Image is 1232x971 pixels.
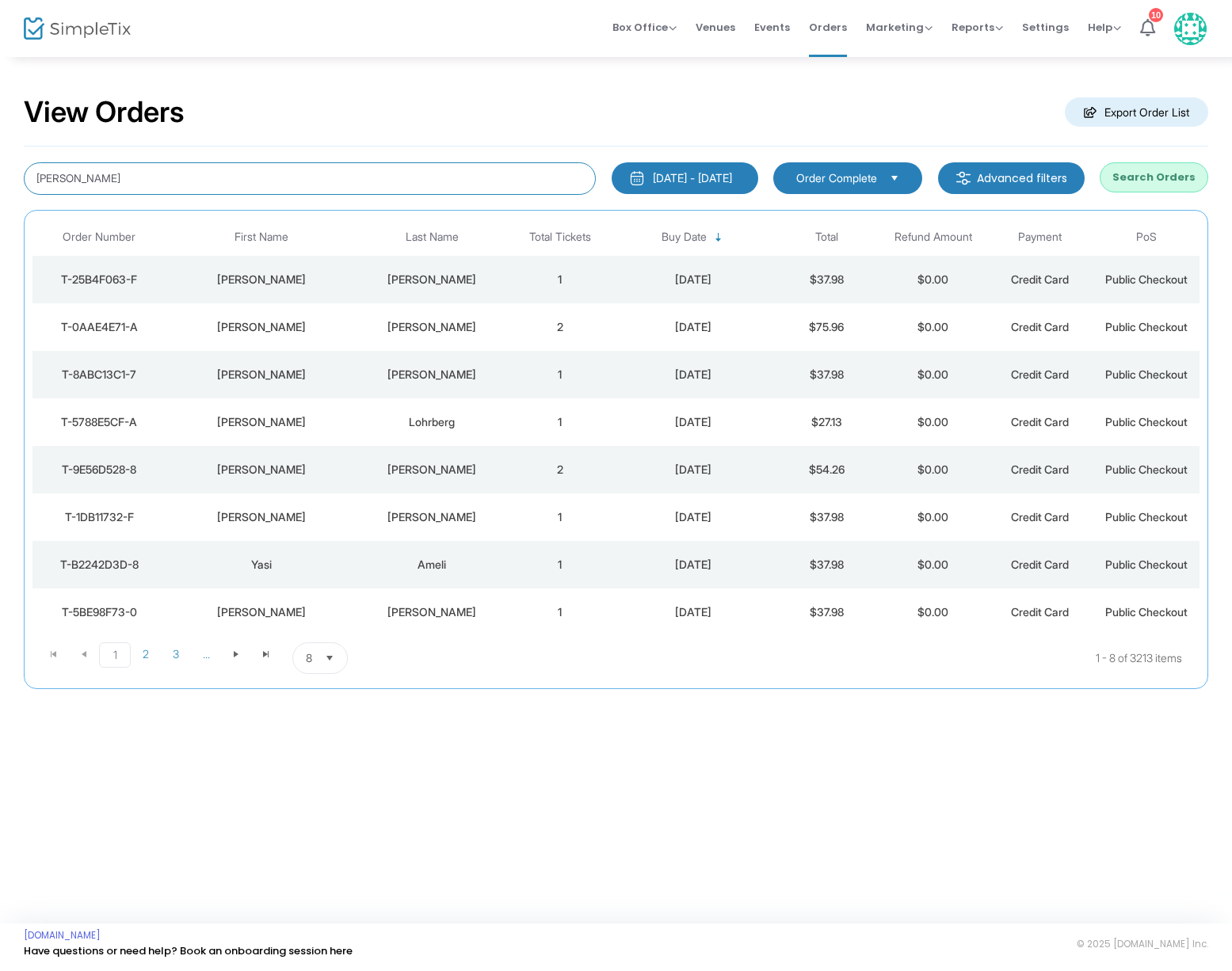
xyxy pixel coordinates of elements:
[879,398,986,446] td: $0.00
[170,272,353,287] div: Helen
[617,557,769,573] div: 8/18/2025
[1105,320,1188,333] span: Public Checkout
[955,170,971,186] img: filter
[866,20,933,35] span: Marketing
[99,642,131,668] span: Page 1
[170,509,353,525] div: Bradley
[1065,97,1208,127] m-button: Export Order List
[361,604,502,620] div: Lewin
[879,256,986,303] td: $0.00
[879,351,986,398] td: $0.00
[754,7,790,48] span: Events
[221,642,251,666] span: Go to the next page
[170,604,353,620] div: Devra
[1011,367,1069,381] span: Credit Card
[170,319,353,335] div: Marie
[306,650,312,666] span: 8
[796,170,877,186] span: Order Complete
[361,272,502,287] div: Riddle
[629,170,645,186] img: monthly
[260,648,273,661] span: Go to the last page
[1011,272,1069,286] span: Credit Card
[36,272,162,287] div: T-25B4F063-F
[507,398,614,446] td: 1
[361,367,502,383] div: Christensen
[36,462,162,478] div: T-9E56D528-8
[251,642,281,666] span: Go to the last page
[24,162,596,195] input: Search by name, email, phone, order number, ip address, or last 4 digits of card
[773,493,880,541] td: $37.98
[1011,320,1069,333] span: Credit Card
[1105,510,1188,524] span: Public Checkout
[36,414,162,430] div: T-5788E5CF-A
[1011,510,1069,524] span: Credit Card
[612,20,677,35] span: Box Office
[507,446,614,493] td: 2
[617,462,769,478] div: 8/19/2025
[361,319,502,335] div: Peterson
[1011,415,1069,428] span: Credit Card
[24,943,353,958] a: Have questions or need help? Book an onboarding session here
[773,351,880,398] td: $37.98
[938,162,1085,194] m-button: Advanced filters
[612,162,758,194] button: [DATE] - [DATE]
[617,319,769,335] div: 8/20/2025
[63,230,135,244] span: Order Number
[879,541,986,588] td: $0.00
[36,557,162,573] div: T-B2242D3D-8
[170,557,353,573] div: Yasi
[773,398,880,446] td: $27.13
[1077,938,1208,950] span: © 2025 [DOMAIN_NAME] Inc.
[507,351,614,398] td: 1
[1105,272,1188,286] span: Public Checkout
[170,462,353,478] div: Zachary
[36,367,162,383] div: T-8ABC13C1-7
[879,219,986,256] th: Refund Amount
[507,588,614,636] td: 1
[653,170,732,186] div: [DATE] - [DATE]
[1088,20,1121,35] span: Help
[809,7,847,48] span: Orders
[1105,367,1188,381] span: Public Checkout
[1149,8,1163,22] div: 10
[36,604,162,620] div: T-5BE98F73-0
[1011,605,1069,619] span: Credit Card
[773,588,880,636] td: $37.98
[696,7,735,48] span: Venues
[230,648,242,661] span: Go to the next page
[773,219,880,256] th: Total
[361,509,502,525] div: Johnson
[773,256,880,303] td: $37.98
[773,446,880,493] td: $54.26
[318,643,341,673] button: Select
[617,272,769,287] div: 8/20/2025
[883,169,906,187] button: Select
[32,219,1200,636] div: Data table
[507,256,614,303] td: 1
[879,493,986,541] td: $0.00
[617,367,769,383] div: 8/19/2025
[952,20,1003,35] span: Reports
[617,414,769,430] div: 8/19/2025
[617,509,769,525] div: 8/19/2025
[170,367,353,383] div: Nikki
[24,929,101,942] a: [DOMAIN_NAME]
[131,642,161,666] span: Page 2
[773,303,880,351] td: $75.96
[712,231,725,244] span: Sortable
[1105,558,1188,571] span: Public Checkout
[1105,415,1188,428] span: Public Checkout
[406,230,459,244] span: Last Name
[505,642,1182,674] kendo-pager-info: 1 - 8 of 3213 items
[1105,463,1188,476] span: Public Checkout
[507,541,614,588] td: 1
[879,303,986,351] td: $0.00
[235,230,288,244] span: First Name
[1136,230,1157,244] span: PoS
[1105,605,1188,619] span: Public Checkout
[773,541,880,588] td: $37.98
[507,303,614,351] td: 2
[1011,558,1069,571] span: Credit Card
[361,462,502,478] div: Barry
[170,414,353,430] div: Benjamin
